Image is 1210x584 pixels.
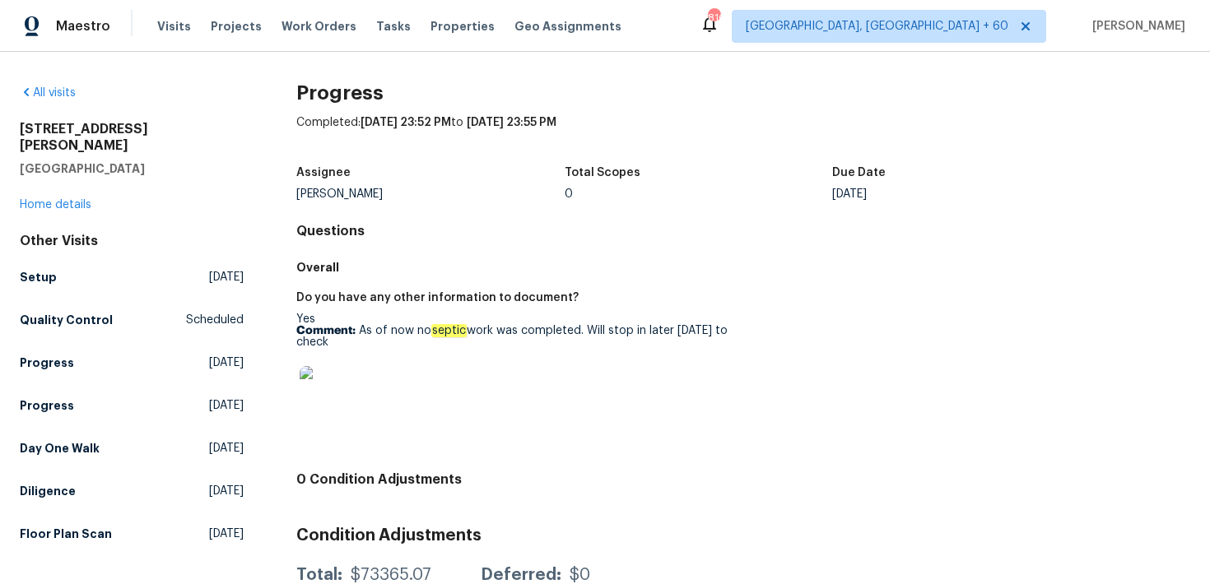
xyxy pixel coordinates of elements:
a: Quality ControlScheduled [20,305,244,335]
a: Day One Walk[DATE] [20,433,244,463]
div: 816 [708,10,719,26]
h2: Progress [296,85,1190,101]
span: Tasks [376,21,411,32]
h4: Questions [296,223,1190,239]
div: [PERSON_NAME] [296,188,565,200]
a: Setup[DATE] [20,262,244,292]
h5: Progress [20,397,74,414]
em: septic [431,324,467,337]
span: [DATE] 23:55 PM [467,117,556,128]
div: Deferred: [481,567,561,583]
a: All visits [20,87,76,99]
a: Floor Plan Scan[DATE] [20,519,244,549]
a: Progress[DATE] [20,348,244,378]
span: Geo Assignments [514,18,621,35]
div: $73365.07 [351,567,431,583]
div: [DATE] [832,188,1101,200]
span: [DATE] [209,397,244,414]
h5: Quality Control [20,312,113,328]
div: 0 [565,188,833,200]
div: Yes [296,313,730,429]
div: $0 [570,567,590,583]
span: [DATE] [209,269,244,285]
span: [PERSON_NAME] [1086,18,1185,35]
span: [GEOGRAPHIC_DATA], [GEOGRAPHIC_DATA] + 60 [746,18,1008,35]
a: Diligence[DATE] [20,476,244,506]
div: Total: [296,567,342,583]
h5: Total Scopes [565,167,640,178]
span: Scheduled [186,312,244,328]
h5: Do you have any other information to document? [296,292,579,304]
span: [DATE] [209,355,244,371]
div: Other Visits [20,233,244,249]
h5: Due Date [832,167,886,178]
h5: Setup [20,269,57,285]
h5: Progress [20,355,74,371]
span: Properties [430,18,495,35]
span: [DATE] 23:52 PM [361,117,451,128]
h2: [STREET_ADDRESS][PERSON_NAME] [20,121,244,154]
h5: Day One Walk [20,440,100,457]
span: [DATE] [209,440,244,457]
span: Projects [211,18,262,35]
span: Work Orders [282,18,356,35]
a: Progress[DATE] [20,391,244,420]
a: Home details [20,199,91,211]
span: Maestro [56,18,110,35]
h3: Condition Adjustments [296,527,1190,544]
h5: Floor Plan Scan [20,526,112,542]
div: Completed: to [296,114,1190,157]
span: [DATE] [209,483,244,499]
h4: 0 Condition Adjustments [296,471,1190,488]
h5: [GEOGRAPHIC_DATA] [20,160,244,177]
span: [DATE] [209,526,244,542]
h5: Overall [296,259,1190,276]
b: Comment: [296,325,356,336]
h5: Diligence [20,483,76,499]
span: Visits [157,18,191,35]
p: As of now no work was completed. Will stop in later [DATE] to check [296,325,730,348]
h5: Assignee [296,167,351,178]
